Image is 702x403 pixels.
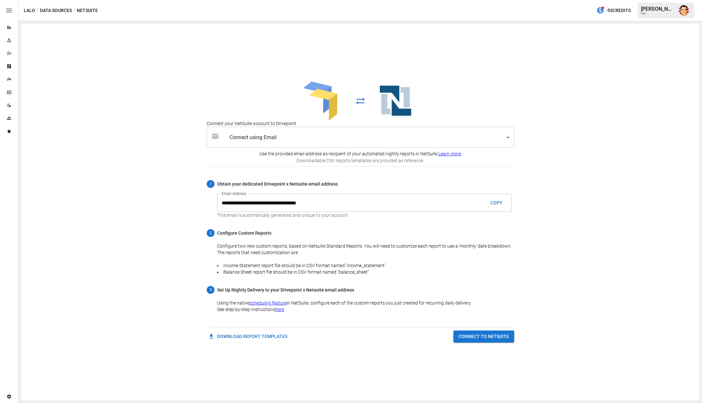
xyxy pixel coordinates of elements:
[217,287,514,293] span: Set Up Nightly Delivery to your Drivepoint x Netsuite email address
[486,197,507,209] button: COPY
[209,182,212,186] text: 1
[217,243,512,275] p: Configure two new custom reports, based on Netsuite Standard Reports. You will need to customize ...
[641,12,675,15] div: Lalo
[275,307,284,312] a: here
[24,6,35,15] button: Lalo
[217,230,514,236] span: Configure Custom Reports
[209,231,212,235] text: 2
[217,269,512,275] li: Balance Sheet report file should be in CSV format named "balance_sheet".
[217,181,514,187] span: Obtain your dedicated Drivepoint x Netsuite email address
[40,6,72,15] button: Data Sources
[217,300,512,313] p: Using the native in NetSuite, configure each of the custom reports you just created for recurring...
[209,288,212,292] text: 3
[594,5,633,17] button: -55Credits
[249,300,287,305] a: scheduling feature
[438,151,461,156] a: Learn more
[217,262,512,269] li: Income Statement report file should be in CSV format named "income_statement".
[207,157,514,164] p: Downloadable CSV reports templates are provided as reference.
[453,331,514,343] button: CONNECT TO NETSUITE
[606,6,631,15] span: -55 Credits
[217,212,512,218] p: This email is automatically generated and unique to your account.
[641,6,675,12] div: [PERSON_NAME]
[207,121,514,127] h5: Connect your NetSuite Account to Drivepoint
[679,5,689,16] img: Austin Gardner-Smith
[36,6,39,15] div: /
[73,6,75,15] div: /
[207,331,290,343] button: DOWNLOAD REPORT TEMPLATES
[222,191,246,196] label: Email Address
[675,1,693,19] button: Austin Gardner-Smith
[207,148,514,164] div: Use the provided email address as recipient of your automated nightly reports in NetSuite.
[229,134,504,141] span: Connect using Email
